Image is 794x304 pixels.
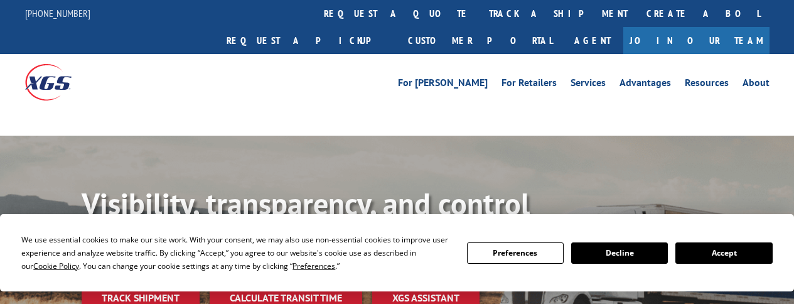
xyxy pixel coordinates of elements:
[217,27,399,54] a: Request a pickup
[502,78,557,92] a: For Retailers
[82,184,530,259] b: Visibility, transparency, and control for your entire supply chain.
[467,242,564,264] button: Preferences
[675,242,772,264] button: Accept
[292,261,335,271] span: Preferences
[21,233,451,273] div: We use essential cookies to make our site work. With your consent, we may also use non-essential ...
[685,78,729,92] a: Resources
[33,261,79,271] span: Cookie Policy
[620,78,671,92] a: Advantages
[743,78,770,92] a: About
[398,78,488,92] a: For [PERSON_NAME]
[399,27,562,54] a: Customer Portal
[571,242,668,264] button: Decline
[25,7,90,19] a: [PHONE_NUMBER]
[623,27,770,54] a: Join Our Team
[562,27,623,54] a: Agent
[571,78,606,92] a: Services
